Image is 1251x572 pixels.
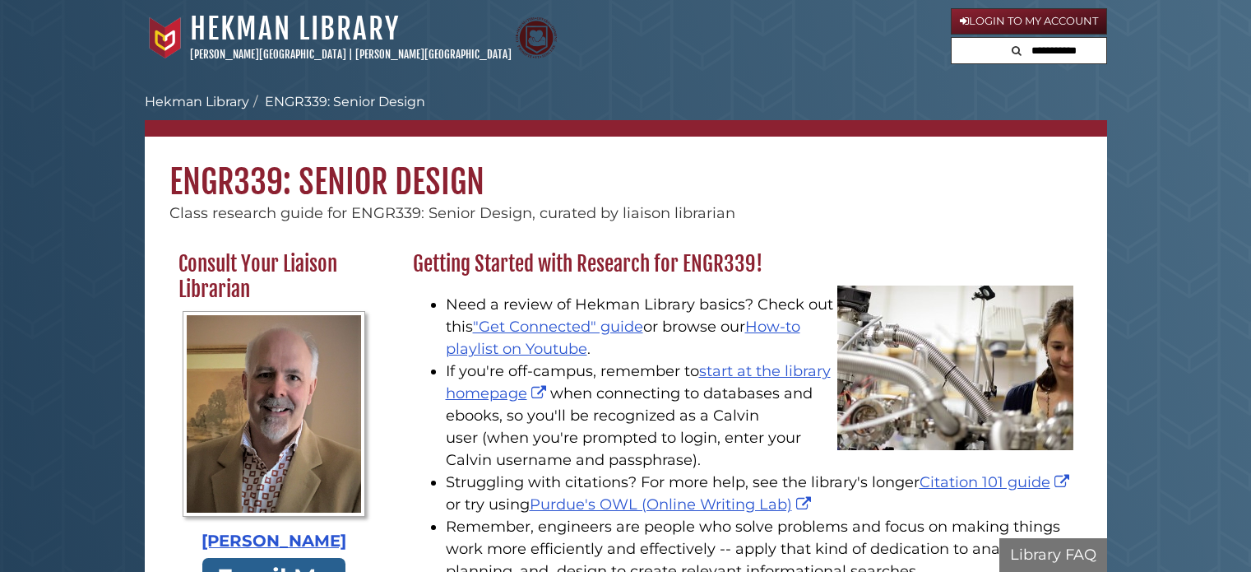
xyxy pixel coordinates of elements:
[951,8,1107,35] a: Login to My Account
[145,17,186,58] img: Calvin University
[183,311,364,517] img: Profile Photo
[178,311,370,554] a: Profile Photo [PERSON_NAME]
[446,294,1073,360] li: Need a review of Hekman Library basics? Check out this or browse our .
[349,48,353,61] span: |
[190,48,346,61] a: [PERSON_NAME][GEOGRAPHIC_DATA]
[473,318,643,336] a: "Get Connected" guide
[190,11,400,47] a: Hekman Library
[530,495,815,514] a: Purdue's OWL (Online Writing Lab)
[170,251,378,303] h2: Consult Your Liaison Librarian
[178,529,370,554] div: [PERSON_NAME]
[1012,45,1022,56] i: Search
[446,360,1073,472] li: If you're off-campus, remember to when connecting to databases and ebooks, so you'll be recognize...
[446,362,831,402] a: start at the library homepage
[145,94,249,109] a: Hekman Library
[446,472,1073,516] li: Struggling with citations? For more help, see the library's longer or try using
[405,251,1082,277] h2: Getting Started with Research for ENGR339!
[145,92,1107,137] nav: breadcrumb
[265,94,425,109] a: ENGR339: Senior Design
[516,17,557,58] img: Calvin Theological Seminary
[169,204,735,222] span: Class research guide for ENGR339: Senior Design, curated by liaison librarian
[446,318,800,358] a: How-to playlist on Youtube
[920,473,1073,491] a: Citation 101 guide
[1007,38,1026,60] button: Search
[145,137,1107,202] h1: ENGR339: Senior Design
[355,48,512,61] a: [PERSON_NAME][GEOGRAPHIC_DATA]
[999,538,1107,572] button: Library FAQ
